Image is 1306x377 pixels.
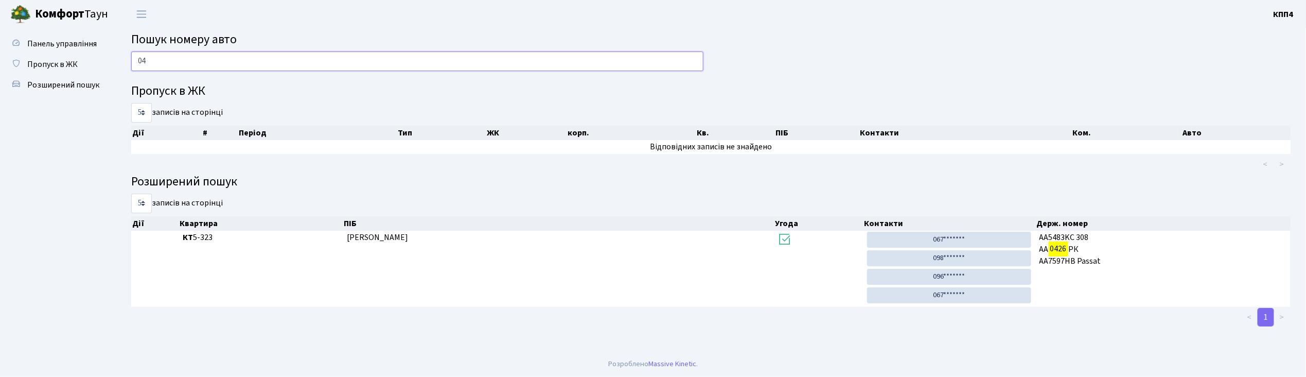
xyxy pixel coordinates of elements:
select: записів на сторінці [131,103,152,123]
a: Massive Kinetic [648,358,696,369]
th: Дії [131,216,179,231]
span: AA5483KC 308 АА РК AA7597HB Passat [1039,232,1286,267]
span: 5-323 [183,232,339,244]
a: 1 [1258,308,1274,327]
th: Квартира [179,216,343,231]
span: Розширений пошук [27,79,99,91]
span: Таун [35,6,108,23]
th: Авто [1181,126,1291,140]
a: Панель управління [5,33,108,54]
label: записів на сторінці [131,103,223,123]
th: Кв. [696,126,774,140]
span: Панель управління [27,38,97,49]
mark: 0426 [1049,242,1068,256]
th: корп. [567,126,696,140]
th: Держ. номер [1035,216,1291,231]
img: logo.png [10,4,31,25]
b: КТ [183,232,193,243]
th: Період [238,126,397,140]
th: # [202,126,238,140]
span: [PERSON_NAME] [347,232,408,243]
select: записів на сторінці [131,194,152,213]
input: Пошук [131,52,703,71]
th: Ком. [1072,126,1182,140]
th: ЖК [486,126,567,140]
h4: Пропуск в ЖК [131,84,1291,99]
th: Контакти [859,126,1072,140]
span: Пошук номеру авто [131,30,237,48]
a: Розширений пошук [5,75,108,95]
a: КПП4 [1274,8,1294,21]
b: Комфорт [35,6,84,22]
th: Тип [397,126,486,140]
th: ПІБ [343,216,774,231]
td: Відповідних записів не знайдено [131,140,1291,154]
span: Пропуск в ЖК [27,59,78,70]
b: КПП4 [1274,9,1294,20]
h4: Розширений пошук [131,175,1291,190]
label: записів на сторінці [131,194,223,213]
th: Контакти [863,216,1036,231]
th: Дії [131,126,202,140]
div: Розроблено . [608,358,698,370]
th: Угода [774,216,863,231]
th: ПІБ [774,126,859,140]
button: Переключити навігацію [129,6,154,23]
a: Пропуск в ЖК [5,54,108,75]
